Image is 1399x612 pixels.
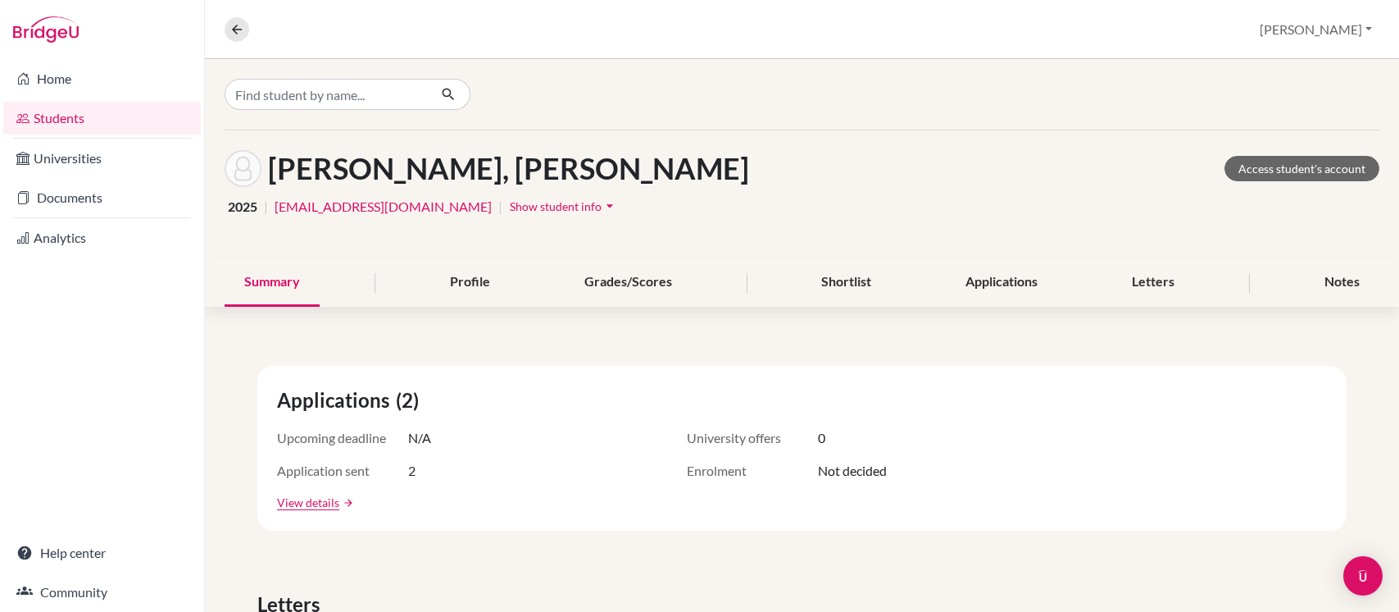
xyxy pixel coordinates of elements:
[3,181,201,214] a: Documents
[225,258,320,307] div: Summary
[1224,156,1379,181] a: Access student's account
[602,198,618,214] i: arrow_drop_down
[13,16,79,43] img: Bridge-U
[275,197,492,217] a: [EMAIL_ADDRESS][DOMAIN_NAME]
[3,222,201,254] a: Analytics
[802,258,891,307] div: Shortlist
[268,151,749,186] h1: [PERSON_NAME], [PERSON_NAME]
[687,461,818,481] span: Enrolment
[225,150,261,187] img: Taelyn Rose Chen's avatar
[408,461,416,481] span: 2
[228,197,257,217] span: 2025
[3,62,201,95] a: Home
[3,102,201,135] a: Students
[946,258,1057,307] div: Applications
[818,461,887,481] span: Not decided
[277,461,408,481] span: Application sent
[396,386,425,415] span: (2)
[565,258,692,307] div: Grades/Scores
[3,142,201,175] a: Universities
[1343,556,1383,596] div: Open Intercom Messenger
[818,428,825,448] span: 0
[1305,258,1379,307] div: Notes
[277,494,339,511] a: View details
[498,197,502,217] span: |
[687,428,818,448] span: University offers
[509,194,619,219] button: Show student infoarrow_drop_down
[264,197,268,217] span: |
[430,258,510,307] div: Profile
[277,386,396,415] span: Applications
[408,428,431,448] span: N/A
[339,497,354,509] a: arrow_forward
[277,428,408,448] span: Upcoming deadline
[3,576,201,609] a: Community
[1112,258,1194,307] div: Letters
[225,79,428,110] input: Find student by name...
[510,199,602,213] span: Show student info
[1252,14,1379,45] button: [PERSON_NAME]
[3,537,201,569] a: Help center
